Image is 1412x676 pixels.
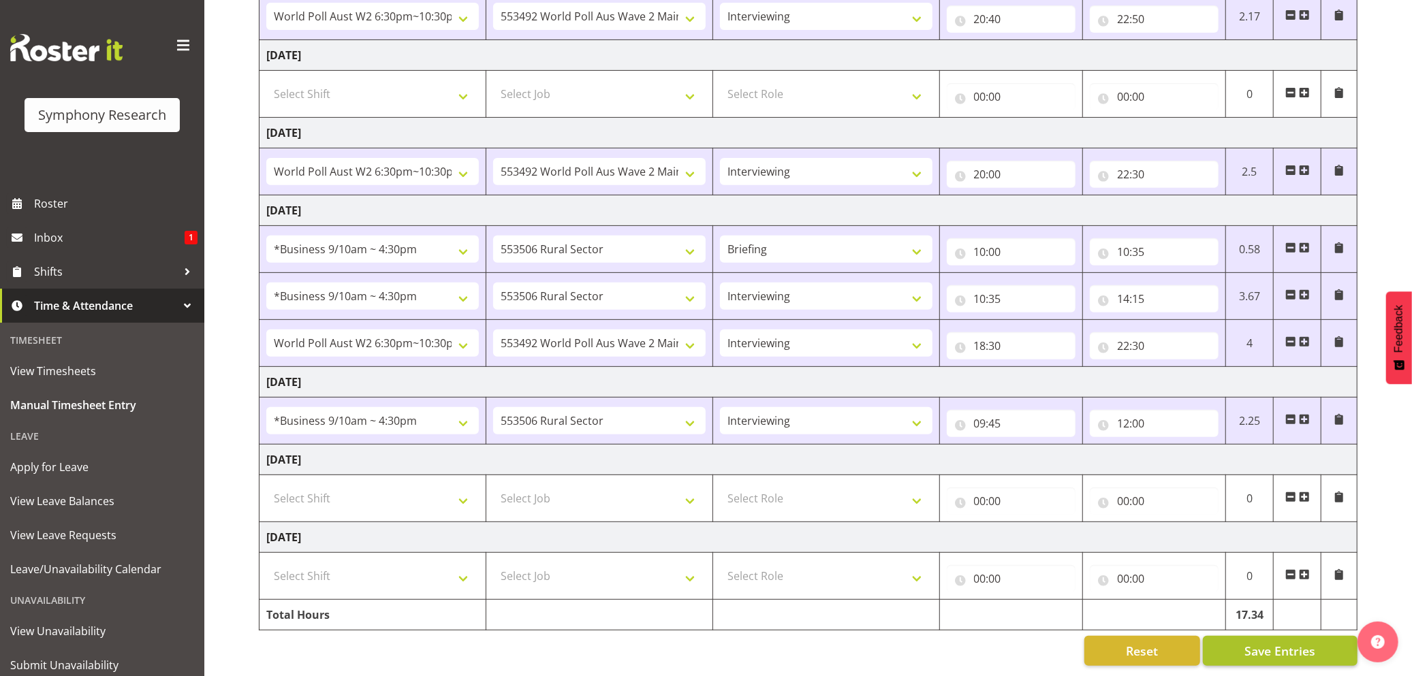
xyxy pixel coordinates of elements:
[3,326,201,354] div: Timesheet
[947,5,1076,33] input: Click to select...
[947,161,1076,188] input: Click to select...
[34,261,177,282] span: Shifts
[1090,238,1219,265] input: Click to select...
[1090,161,1219,188] input: Click to select...
[3,354,201,388] a: View Timesheets
[10,361,194,381] span: View Timesheets
[1090,5,1219,33] input: Click to select...
[1393,305,1405,353] span: Feedback
[947,238,1076,265] input: Click to select...
[3,614,201,648] a: View Unavailability
[260,118,1358,148] td: [DATE]
[1226,148,1274,195] td: 2.5
[947,487,1076,515] input: Click to select...
[260,445,1358,475] td: [DATE]
[1090,410,1219,437] input: Click to select...
[947,565,1076,592] input: Click to select...
[1386,291,1412,384] button: Feedback - Show survey
[34,295,177,316] span: Time & Attendance
[1371,635,1385,649] img: help-xxl-2.png
[10,457,194,477] span: Apply for Leave
[1084,636,1200,666] button: Reset
[1226,273,1274,320] td: 3.67
[10,525,194,545] span: View Leave Requests
[260,40,1358,71] td: [DATE]
[10,559,194,579] span: Leave/Unavailability Calendar
[947,83,1076,110] input: Click to select...
[260,195,1358,226] td: [DATE]
[1226,320,1274,367] td: 4
[947,285,1076,312] input: Click to select...
[1090,565,1219,592] input: Click to select...
[3,450,201,484] a: Apply for Leave
[34,193,198,214] span: Roster
[10,621,194,641] span: View Unavailability
[10,34,123,61] img: Rosterit website logo
[1090,83,1219,110] input: Click to select...
[3,422,201,450] div: Leave
[185,231,198,244] span: 1
[10,655,194,675] span: Submit Unavailability
[947,410,1076,437] input: Click to select...
[38,105,166,125] div: Symphony Research
[3,518,201,552] a: View Leave Requests
[1126,642,1158,660] span: Reset
[1226,553,1274,600] td: 0
[34,227,185,248] span: Inbox
[10,491,194,511] span: View Leave Balances
[1090,285,1219,312] input: Click to select...
[10,395,194,415] span: Manual Timesheet Entry
[1226,600,1274,630] td: 17.34
[3,586,201,614] div: Unavailability
[1226,71,1274,118] td: 0
[1226,475,1274,522] td: 0
[260,600,486,630] td: Total Hours
[3,552,201,586] a: Leave/Unavailability Calendar
[1226,398,1274,445] td: 2.25
[1203,636,1358,666] button: Save Entries
[3,484,201,518] a: View Leave Balances
[1090,487,1219,515] input: Click to select...
[260,367,1358,398] td: [DATE]
[260,522,1358,553] td: [DATE]
[1226,226,1274,273] td: 0.58
[1090,332,1219,359] input: Click to select...
[947,332,1076,359] input: Click to select...
[3,388,201,422] a: Manual Timesheet Entry
[1244,642,1315,660] span: Save Entries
